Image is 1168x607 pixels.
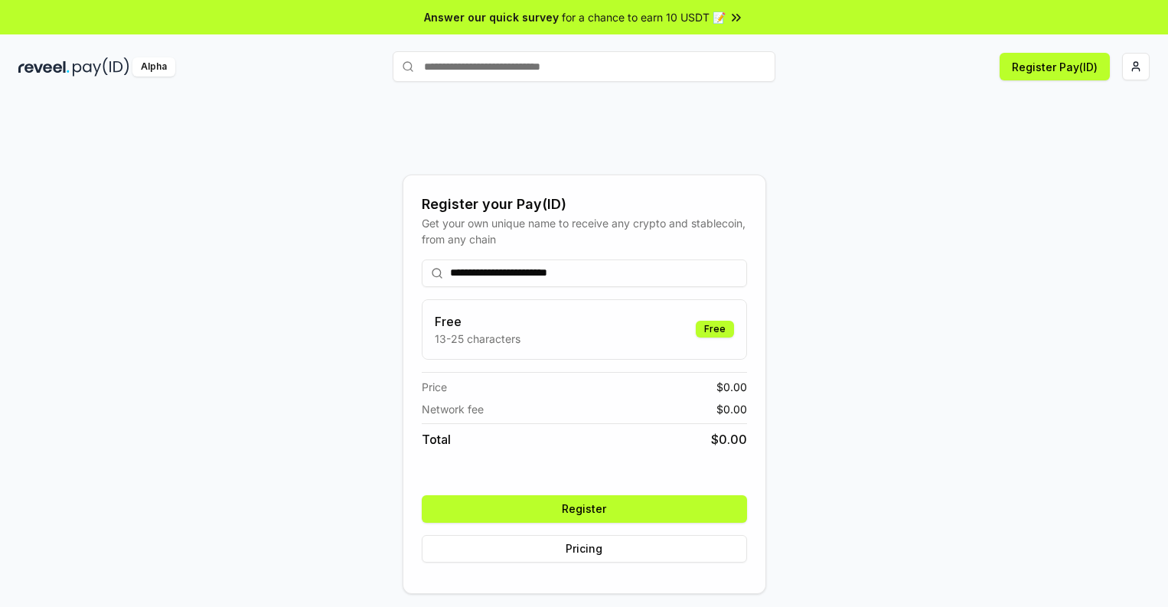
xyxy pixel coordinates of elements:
[422,401,484,417] span: Network fee
[422,379,447,395] span: Price
[716,401,747,417] span: $ 0.00
[435,331,520,347] p: 13-25 characters
[422,194,747,215] div: Register your Pay(ID)
[73,57,129,77] img: pay_id
[18,57,70,77] img: reveel_dark
[711,430,747,449] span: $ 0.00
[1000,53,1110,80] button: Register Pay(ID)
[422,215,747,247] div: Get your own unique name to receive any crypto and stablecoin, from any chain
[696,321,734,338] div: Free
[562,9,726,25] span: for a chance to earn 10 USDT 📝
[422,535,747,563] button: Pricing
[435,312,520,331] h3: Free
[424,9,559,25] span: Answer our quick survey
[716,379,747,395] span: $ 0.00
[422,495,747,523] button: Register
[422,430,451,449] span: Total
[132,57,175,77] div: Alpha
